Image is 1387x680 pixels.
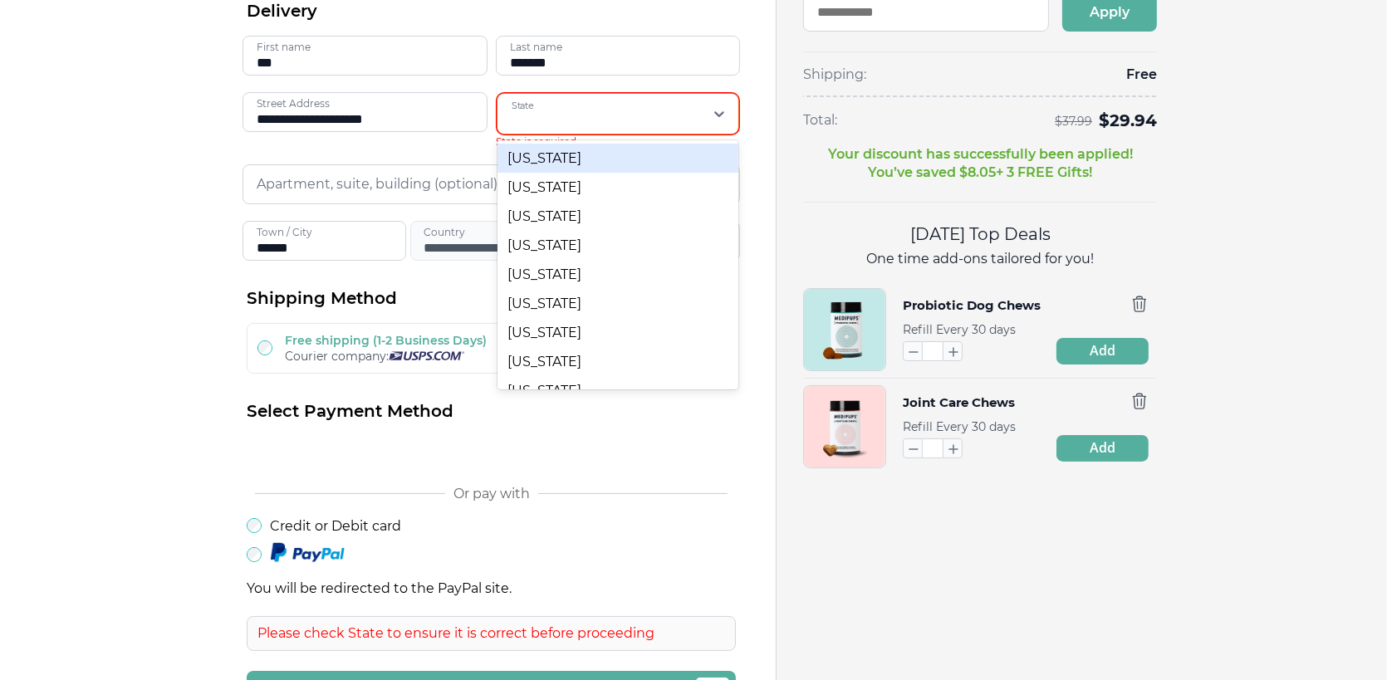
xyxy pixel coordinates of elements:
button: Add [1056,338,1149,364]
div: [US_STATE] [497,173,739,202]
button: Add [1056,435,1149,462]
img: Joint Care Chews [804,386,885,467]
h2: [DATE] Top Deals [803,223,1157,247]
span: State is required [496,135,703,148]
label: Credit or Debit card [270,518,401,534]
span: Or pay with [453,486,530,501]
button: Joint Care Chews [903,392,1015,413]
label: Free shipping (1-2 Business Days) [285,333,487,348]
div: [US_STATE] [497,376,739,405]
div: [US_STATE] [497,318,739,347]
p: One time add-ons tailored for you! [803,250,1157,268]
h2: Shipping Method [247,287,736,310]
div: Please check State to ensure it is correct before proceeding [247,616,736,651]
div: [US_STATE] [497,202,739,231]
div: [US_STATE] [497,260,739,289]
img: Probiotic Dog Chews [804,289,885,370]
span: Free [1126,66,1157,84]
span: Shipping: [803,66,866,84]
span: Refill Every 30 days [903,419,1016,434]
iframe: Secure payment button frame [247,436,736,469]
span: $ 37.99 [1055,115,1092,128]
div: [US_STATE] [497,231,739,260]
span: Courier company: [285,349,389,364]
img: Paypal [270,542,345,564]
p: Your discount has successfully been applied! You’ve saved $ 8.05 + 3 FREE Gifts! [828,145,1133,182]
span: Refill Every 30 days [903,322,1016,337]
span: $ 29.94 [1099,110,1157,130]
button: Probiotic Dog Chews [903,295,1041,316]
div: [US_STATE] [497,144,739,173]
span: Total: [803,111,837,130]
p: You will be redirected to the PayPal site. [247,580,736,596]
img: Usps courier company [389,351,464,360]
div: [US_STATE] [497,289,739,318]
h2: Select Payment Method [247,400,736,423]
div: [US_STATE] [497,347,739,376]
